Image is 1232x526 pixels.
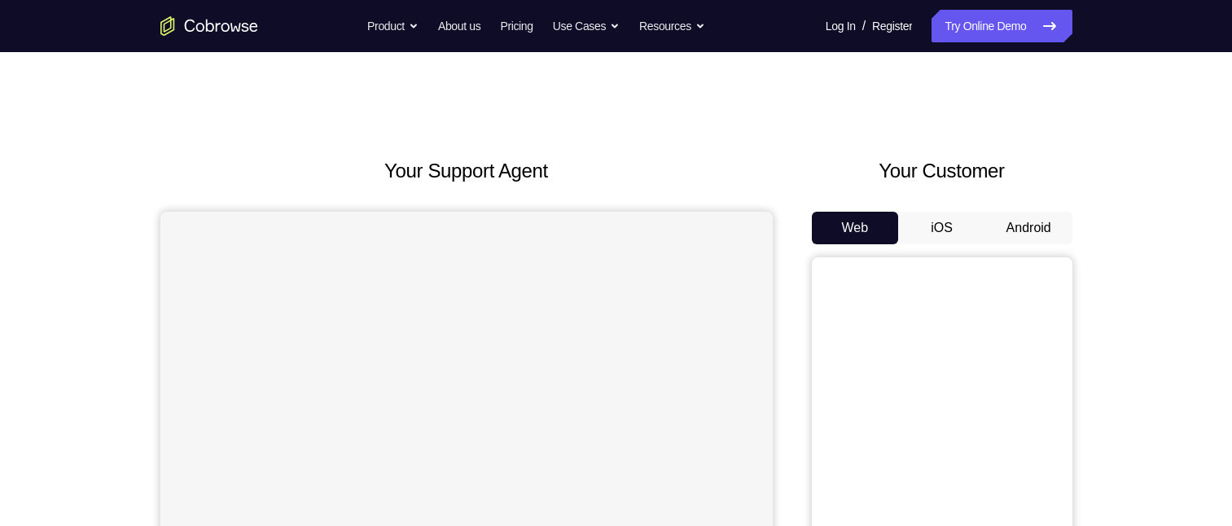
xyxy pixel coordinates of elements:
span: / [862,16,866,36]
button: Use Cases [553,10,620,42]
a: Log In [826,10,856,42]
a: Pricing [500,10,533,42]
a: Go to the home page [160,16,258,36]
button: Web [812,212,899,244]
a: About us [438,10,480,42]
button: Resources [639,10,705,42]
button: Android [985,212,1072,244]
button: Product [367,10,419,42]
h2: Your Customer [812,156,1072,186]
a: Register [872,10,912,42]
button: iOS [898,212,985,244]
a: Try Online Demo [932,10,1072,42]
h2: Your Support Agent [160,156,773,186]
